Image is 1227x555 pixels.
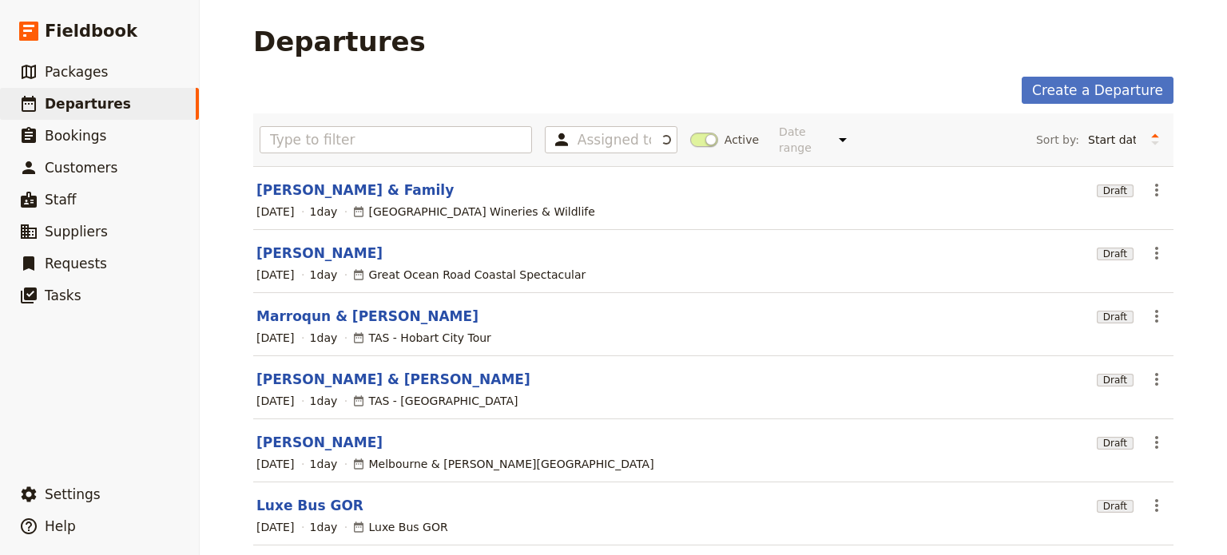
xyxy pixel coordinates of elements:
[1143,366,1170,393] button: Actions
[352,330,490,346] div: TAS - Hobart City Tour
[352,519,447,535] div: Luxe Bus GOR
[45,160,117,176] span: Customers
[45,192,77,208] span: Staff
[45,486,101,502] span: Settings
[256,433,383,452] a: [PERSON_NAME]
[352,456,653,472] div: Melbourne & [PERSON_NAME][GEOGRAPHIC_DATA]
[45,518,76,534] span: Help
[1143,176,1170,204] button: Actions
[45,287,81,303] span: Tasks
[310,456,338,472] span: 1 day
[1036,132,1079,148] span: Sort by:
[1097,311,1134,323] span: Draft
[310,330,338,346] span: 1 day
[1081,128,1143,152] select: Sort by:
[256,370,530,389] a: [PERSON_NAME] & [PERSON_NAME]
[256,267,294,283] span: [DATE]
[1022,77,1173,104] a: Create a Departure
[725,132,759,148] span: Active
[1097,374,1134,387] span: Draft
[45,128,106,144] span: Bookings
[1143,492,1170,519] button: Actions
[256,307,478,326] a: Marroqun & [PERSON_NAME]
[352,204,594,220] div: [GEOGRAPHIC_DATA] Wineries & Wildlife
[578,130,651,149] input: Assigned to
[1097,248,1134,260] span: Draft
[1143,303,1170,330] button: Actions
[45,224,108,240] span: Suppliers
[45,64,108,80] span: Packages
[1097,437,1134,450] span: Draft
[310,204,338,220] span: 1 day
[310,393,338,409] span: 1 day
[256,244,383,263] a: [PERSON_NAME]
[256,456,294,472] span: [DATE]
[352,393,518,409] div: TAS - [GEOGRAPHIC_DATA]
[256,204,294,220] span: [DATE]
[45,96,131,112] span: Departures
[310,267,338,283] span: 1 day
[1143,429,1170,456] button: Actions
[256,496,363,515] a: Luxe Bus GOR
[45,256,107,272] span: Requests
[352,267,586,283] div: Great Ocean Road Coastal Spectacular
[256,330,294,346] span: [DATE]
[256,393,294,409] span: [DATE]
[1097,500,1134,513] span: Draft
[1143,128,1167,152] button: Change sort direction
[253,26,426,57] h1: Departures
[45,19,137,43] span: Fieldbook
[260,126,532,153] input: Type to filter
[310,519,338,535] span: 1 day
[256,180,454,200] a: [PERSON_NAME] & Family
[1143,240,1170,267] button: Actions
[1097,184,1134,197] span: Draft
[256,519,294,535] span: [DATE]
